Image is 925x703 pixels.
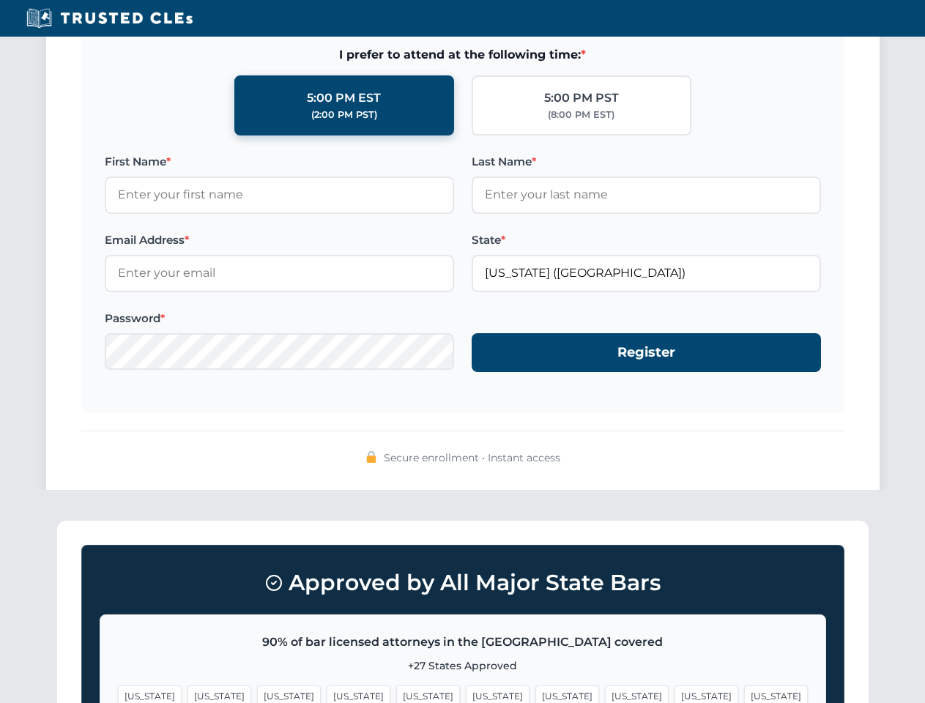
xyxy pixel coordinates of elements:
[22,7,197,29] img: Trusted CLEs
[100,563,826,603] h3: Approved by All Major State Bars
[472,231,821,249] label: State
[118,658,808,674] p: +27 States Approved
[472,176,821,213] input: Enter your last name
[105,153,454,171] label: First Name
[105,231,454,249] label: Email Address
[548,108,614,122] div: (8:00 PM EST)
[118,633,808,652] p: 90% of bar licensed attorneys in the [GEOGRAPHIC_DATA] covered
[472,333,821,372] button: Register
[105,45,821,64] span: I prefer to attend at the following time:
[472,153,821,171] label: Last Name
[311,108,377,122] div: (2:00 PM PST)
[105,310,454,327] label: Password
[384,450,560,466] span: Secure enrollment • Instant access
[472,255,821,291] input: Florida (FL)
[544,89,619,108] div: 5:00 PM PST
[365,451,377,463] img: 🔒
[105,255,454,291] input: Enter your email
[105,176,454,213] input: Enter your first name
[307,89,381,108] div: 5:00 PM EST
